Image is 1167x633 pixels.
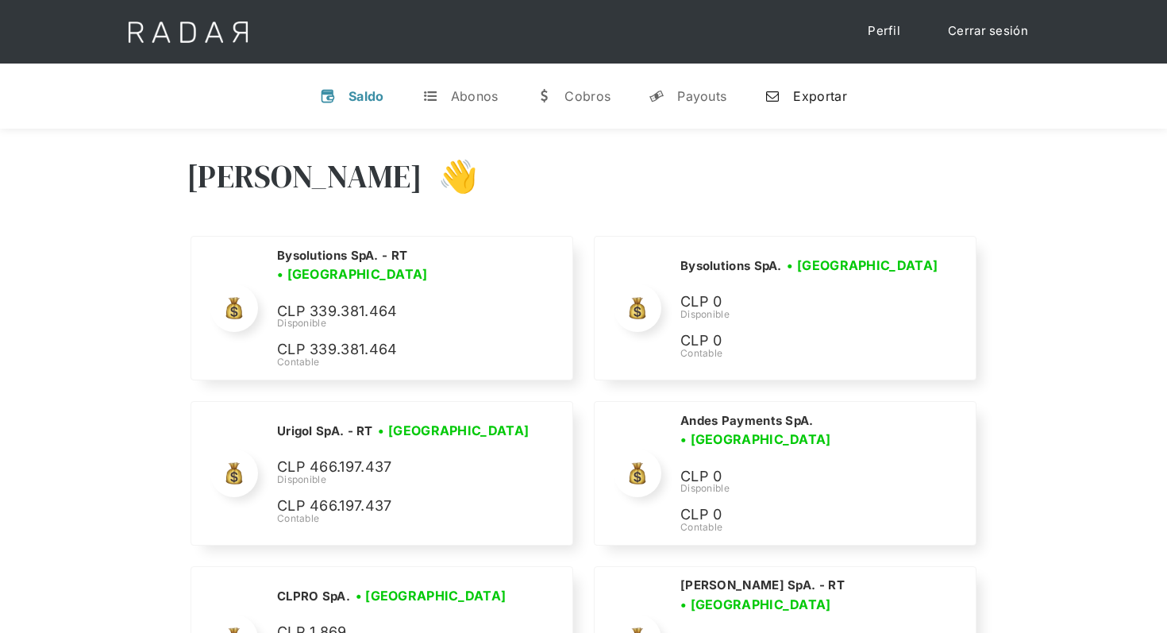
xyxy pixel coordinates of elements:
[277,495,515,518] p: CLP 466.197.437
[677,88,726,104] div: Payouts
[277,355,553,369] div: Contable
[277,589,350,604] h2: CLPRO SpA.
[680,258,782,274] h2: Bysolutions SpA.
[187,156,422,196] h3: [PERSON_NAME]
[277,423,373,439] h2: Urigol SpA. - RT
[680,430,831,449] h3: • [GEOGRAPHIC_DATA]
[680,481,957,496] div: Disponible
[680,465,919,488] p: CLP 0
[277,456,515,479] p: CLP 466.197.437
[680,346,943,361] div: Contable
[765,88,780,104] div: n
[787,256,938,275] h3: • [GEOGRAPHIC_DATA]
[422,88,438,104] div: t
[852,16,916,47] a: Perfil
[277,511,534,526] div: Contable
[277,248,407,264] h2: Bysolutions SpA. - RT
[680,520,957,535] div: Contable
[277,338,515,361] p: CLP 339.381.464
[536,88,552,104] div: w
[649,88,664,104] div: y
[277,473,534,487] div: Disponible
[356,586,506,605] h3: • [GEOGRAPHIC_DATA]
[680,291,919,314] p: CLP 0
[680,577,845,593] h2: [PERSON_NAME] SpA. - RT
[793,88,846,104] div: Exportar
[680,307,943,322] div: Disponible
[320,88,336,104] div: v
[277,316,553,330] div: Disponible
[349,88,384,104] div: Saldo
[680,413,814,429] h2: Andes Payments SpA.
[451,88,499,104] div: Abonos
[277,264,428,284] h3: • [GEOGRAPHIC_DATA]
[680,504,919,527] p: CLP 0
[378,421,529,440] h3: • [GEOGRAPHIC_DATA]
[680,595,831,614] h3: • [GEOGRAPHIC_DATA]
[422,156,478,196] h3: 👋
[564,88,610,104] div: Cobros
[932,16,1044,47] a: Cerrar sesión
[680,330,919,353] p: CLP 0
[277,300,515,323] p: CLP 339.381.464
